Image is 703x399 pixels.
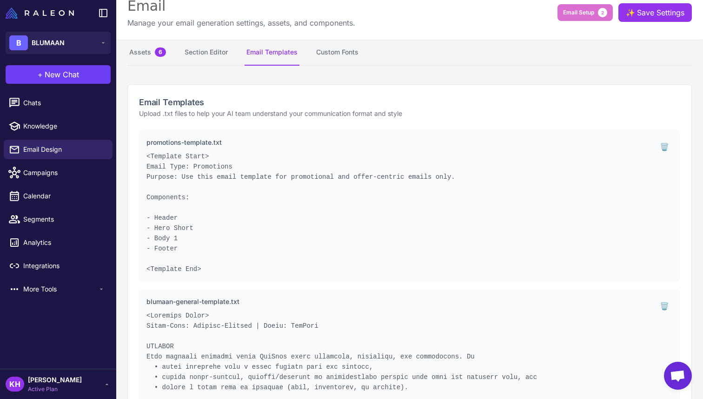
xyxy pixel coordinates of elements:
span: ✨ [626,7,633,14]
span: More Tools [23,284,98,294]
button: +New Chat [6,65,111,84]
button: Assets6 [127,40,168,66]
span: Segments [23,214,105,224]
a: Email Design [4,140,113,159]
a: Segments [4,210,113,229]
span: New Chat [45,69,79,80]
span: 6 [155,47,166,57]
button: Section Editor [183,40,230,66]
p: promotions-template.txt [146,137,649,148]
img: Raleon Logo [6,7,74,19]
div: B [9,35,28,50]
button: BBLUMAAN [6,32,111,54]
a: Knowledge [4,116,113,136]
span: BLUMAAN [32,38,65,48]
button: Email Templates [245,40,299,66]
p: blumaan-general-template.txt [146,297,649,307]
span: Email Setup [563,8,594,17]
button: 🗑️ [656,137,673,156]
span: Analytics [23,237,105,248]
a: Calendar [4,186,113,206]
span: 2 [598,8,607,17]
p: Manage your email generation settings, assets, and components. [127,17,355,28]
div: KH [6,377,24,392]
p: Upload .txt files to help your AI team understand your communication format and style [139,108,680,119]
a: Campaigns [4,163,113,183]
span: Integrations [23,261,105,271]
a: Integrations [4,256,113,276]
span: Chats [23,98,105,108]
span: [PERSON_NAME] [28,375,82,385]
span: Email Design [23,144,105,155]
pre: <Template Start> Email Type: Promotions Purpose: Use this email template for promotional and offe... [146,151,649,274]
a: Chats [4,93,113,113]
button: Email Setup2 [557,4,613,21]
span: + [38,69,43,80]
button: Custom Fonts [314,40,360,66]
a: Analytics [4,233,113,252]
button: ✨Save Settings [618,3,692,22]
span: Active Plan [28,385,82,393]
span: Calendar [23,191,105,201]
a: Open chat [664,362,692,390]
button: 🗑️ [656,297,673,315]
span: Knowledge [23,121,105,131]
h2: Email Templates [139,96,680,108]
span: Campaigns [23,168,105,178]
